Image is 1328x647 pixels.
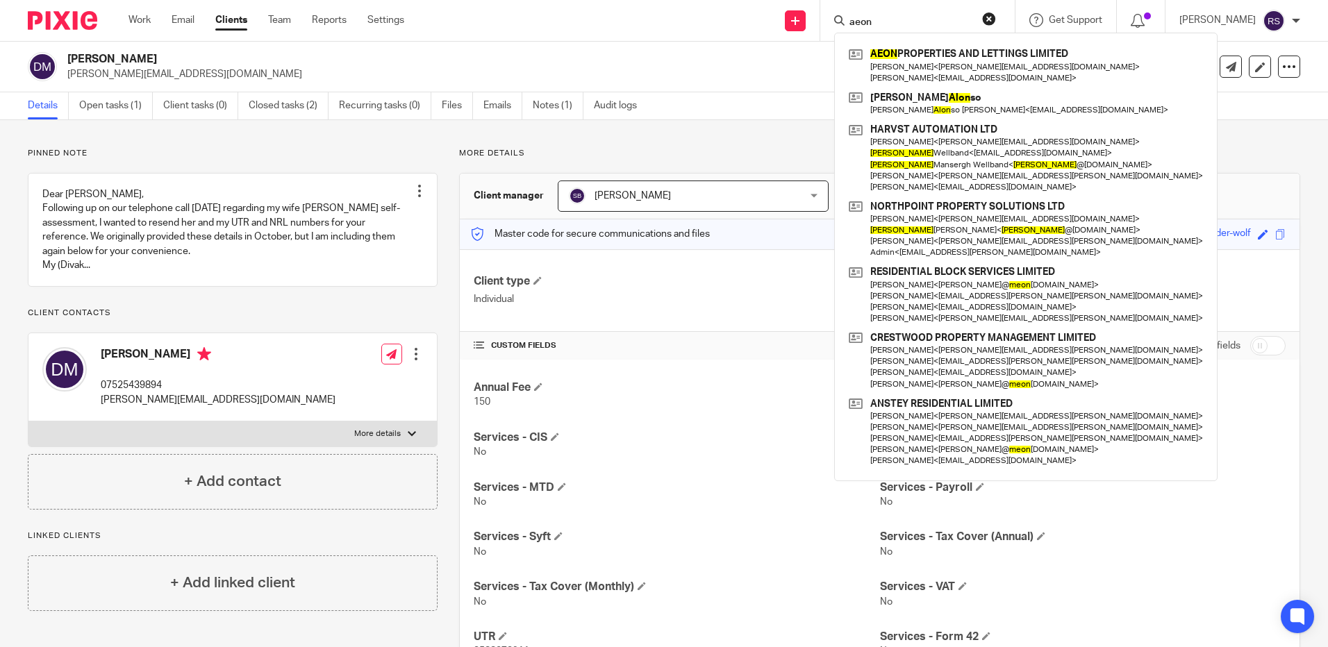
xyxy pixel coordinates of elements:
a: Client tasks (0) [163,92,238,119]
i: Primary [197,347,211,361]
p: Linked clients [28,530,438,541]
h4: Services - Payroll [880,480,1286,495]
h4: Services - Tax Cover (Annual) [880,530,1286,544]
button: Clear [982,12,996,26]
h4: Services - Tax Cover (Monthly) [474,580,879,594]
h4: Services - Form 42 [880,630,1286,644]
h4: UTR [474,630,879,644]
a: Clients [215,13,247,27]
h3: Client manager [474,189,544,203]
a: Notes (1) [533,92,583,119]
h4: Client type [474,274,879,289]
img: Pixie [28,11,97,30]
h4: Services - MTD [474,480,879,495]
a: Settings [367,13,404,27]
p: Master code for secure communications and files [470,227,710,241]
p: [PERSON_NAME][EMAIL_ADDRESS][DOMAIN_NAME] [101,393,335,407]
span: No [880,497,893,507]
input: Search [848,17,973,29]
h4: Services - Syft [474,530,879,544]
span: 150 [474,397,490,407]
p: More details [459,148,1300,159]
p: [PERSON_NAME][EMAIL_ADDRESS][DOMAIN_NAME] [67,67,1111,81]
span: No [474,597,486,607]
span: No [880,597,893,607]
h4: Services - CIS [474,430,879,445]
img: svg%3E [569,187,586,204]
a: Audit logs [594,92,647,119]
h4: + Add contact [184,471,281,492]
h2: [PERSON_NAME] [67,52,902,67]
a: Email [172,13,194,27]
p: Client contacts [28,308,438,319]
p: More details [354,428,401,439]
span: No [474,497,486,507]
a: Team [268,13,291,27]
img: svg%3E [42,347,87,392]
a: Files [442,92,473,119]
a: Work [128,13,151,27]
span: No [474,447,486,457]
a: Emails [483,92,522,119]
p: Individual [474,292,879,306]
span: No [474,547,486,557]
p: [PERSON_NAME] [1179,13,1256,27]
p: Pinned note [28,148,438,159]
a: Closed tasks (2) [249,92,329,119]
img: svg%3E [28,52,57,81]
img: svg%3E [1263,10,1285,32]
span: No [880,547,893,557]
h4: Annual Fee [474,380,879,395]
span: [PERSON_NAME] [595,191,671,201]
a: Open tasks (1) [79,92,153,119]
span: Get Support [1049,15,1102,25]
h4: CUSTOM FIELDS [474,340,879,351]
a: Reports [312,13,347,27]
h4: Services - VAT [880,580,1286,594]
a: Details [28,92,69,119]
p: 07525439894 [101,378,335,392]
a: Recurring tasks (0) [339,92,431,119]
h4: [PERSON_NAME] [101,347,335,364]
h4: + Add linked client [170,572,295,594]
